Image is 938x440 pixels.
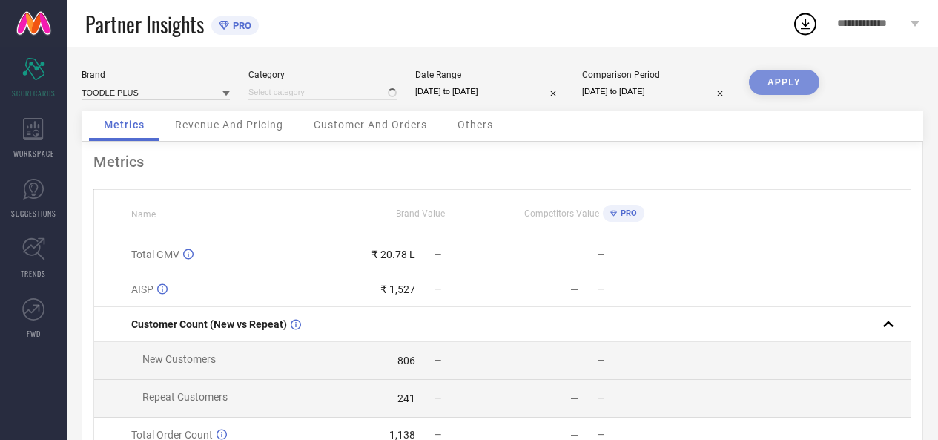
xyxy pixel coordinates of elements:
div: Date Range [415,70,564,80]
div: Open download list [792,10,819,37]
span: PRO [617,208,637,218]
span: Customer Count (New vs Repeat) [131,318,287,330]
span: Customer And Orders [314,119,427,131]
span: Brand Value [396,208,445,219]
div: Metrics [93,153,911,171]
span: Competitors Value [524,208,599,219]
span: SCORECARDS [12,88,56,99]
div: Brand [82,70,230,80]
span: FWD [27,328,41,339]
div: Category [248,70,397,80]
div: — [570,393,578,404]
span: PRO [229,20,251,31]
span: — [598,284,604,295]
span: SUGGESTIONS [11,208,56,219]
span: Repeat Customers [142,391,228,403]
span: — [435,249,441,260]
span: — [435,430,441,440]
span: TRENDS [21,268,46,279]
input: Select comparison period [582,84,730,99]
div: Comparison Period [582,70,730,80]
span: AISP [131,283,153,295]
span: — [435,355,441,366]
span: Metrics [104,119,145,131]
div: 806 [397,355,415,367]
div: — [570,249,578,260]
span: — [435,284,441,295]
div: — [570,355,578,367]
span: WORKSPACE [13,148,54,159]
span: Name [131,209,156,220]
span: — [598,393,604,404]
div: ₹ 20.78 L [371,249,415,260]
span: Others [458,119,493,131]
span: Revenue And Pricing [175,119,283,131]
span: — [435,393,441,404]
span: Partner Insights [85,9,204,39]
div: — [570,283,578,295]
span: — [598,355,604,366]
input: Select date range [415,84,564,99]
span: — [598,249,604,260]
span: New Customers [142,353,216,365]
div: ₹ 1,527 [380,283,415,295]
span: — [598,430,604,440]
span: Total GMV [131,249,179,260]
div: 241 [397,393,415,404]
